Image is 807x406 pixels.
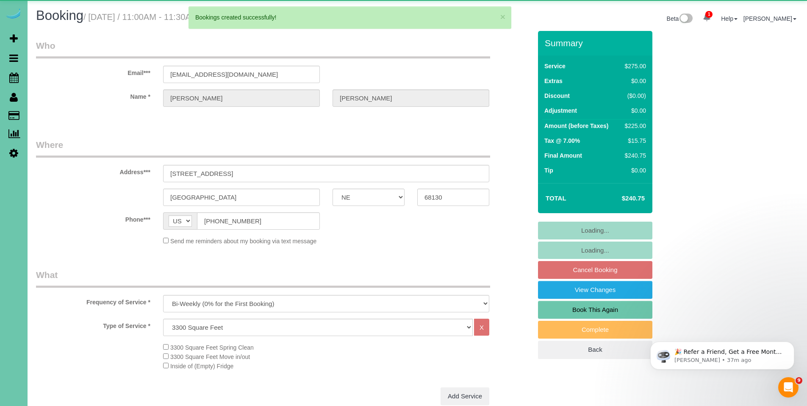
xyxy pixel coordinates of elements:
[170,353,250,360] span: 3300 Square Feet Move in/out
[621,136,646,145] div: $15.75
[36,269,490,288] legend: What
[170,363,233,370] span: Inside of (Empty) Fridge
[621,77,646,85] div: $0.00
[538,281,652,299] a: View Changes
[621,92,646,100] div: ($0.00)
[36,139,490,158] legend: Where
[195,13,505,22] div: Bookings created successfully!
[544,62,566,70] label: Service
[544,166,553,175] label: Tip
[538,301,652,319] a: Book This Again
[170,238,317,245] span: Send me reminders about my booking via text message
[30,89,157,101] label: Name *
[544,151,582,160] label: Final Amount
[544,106,577,115] label: Adjustment
[544,122,608,130] label: Amount (before Taxes)
[170,344,254,351] span: 3300 Square Feet Spring Clean
[500,12,505,21] button: ×
[621,106,646,115] div: $0.00
[699,8,715,27] a: 1
[36,8,83,23] span: Booking
[5,8,22,20] img: Automaid Logo
[545,38,648,48] h3: Summary
[30,319,157,330] label: Type of Service *
[538,341,652,359] a: Back
[30,295,157,306] label: Frequency of Service *
[36,39,490,58] legend: Who
[546,195,566,202] strong: Total
[705,11,713,18] span: 1
[638,324,807,383] iframe: Intercom notifications message
[621,122,646,130] div: $225.00
[679,14,693,25] img: New interface
[667,15,693,22] a: Beta
[83,12,275,22] small: / [DATE] / 11:00AM - 11:30AM / [PERSON_NAME]
[544,136,580,145] label: Tax @ 7.00%
[621,62,646,70] div: $275.00
[743,15,796,22] a: [PERSON_NAME]
[441,387,489,405] a: Add Service
[621,166,646,175] div: $0.00
[621,151,646,160] div: $240.75
[778,377,799,398] iframe: Intercom live chat
[544,77,563,85] label: Extras
[596,195,645,202] h4: $240.75
[544,92,570,100] label: Discount
[796,377,802,384] span: 9
[721,15,738,22] a: Help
